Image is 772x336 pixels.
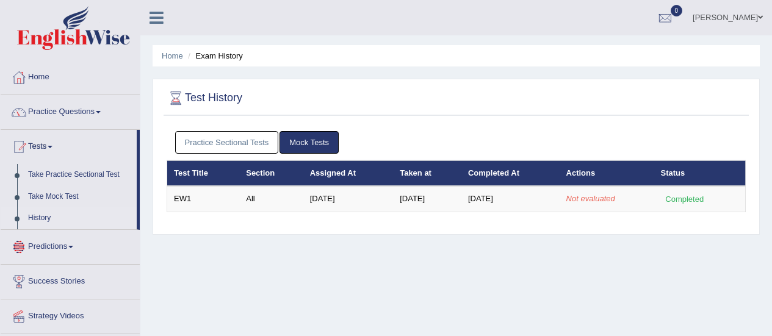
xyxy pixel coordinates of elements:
[185,50,243,62] li: Exam History
[1,60,140,91] a: Home
[566,194,615,203] em: Not evaluated
[461,160,560,186] th: Completed At
[1,95,140,126] a: Practice Questions
[303,160,393,186] th: Assigned At
[23,164,137,186] a: Take Practice Sectional Test
[560,160,654,186] th: Actions
[239,186,303,212] td: All
[162,51,183,60] a: Home
[1,299,140,330] a: Strategy Videos
[167,186,240,212] td: EW1
[167,160,240,186] th: Test Title
[461,186,560,212] td: [DATE]
[654,160,746,186] th: Status
[1,130,137,160] a: Tests
[239,160,303,186] th: Section
[393,160,461,186] th: Taken at
[175,131,279,154] a: Practice Sectional Tests
[280,131,339,154] a: Mock Tests
[393,186,461,212] td: [DATE]
[671,5,683,16] span: 0
[303,186,393,212] td: [DATE]
[23,186,137,208] a: Take Mock Test
[23,207,137,229] a: History
[1,230,140,260] a: Predictions
[661,193,709,206] div: Completed
[1,265,140,295] a: Success Stories
[167,89,242,107] h2: Test History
